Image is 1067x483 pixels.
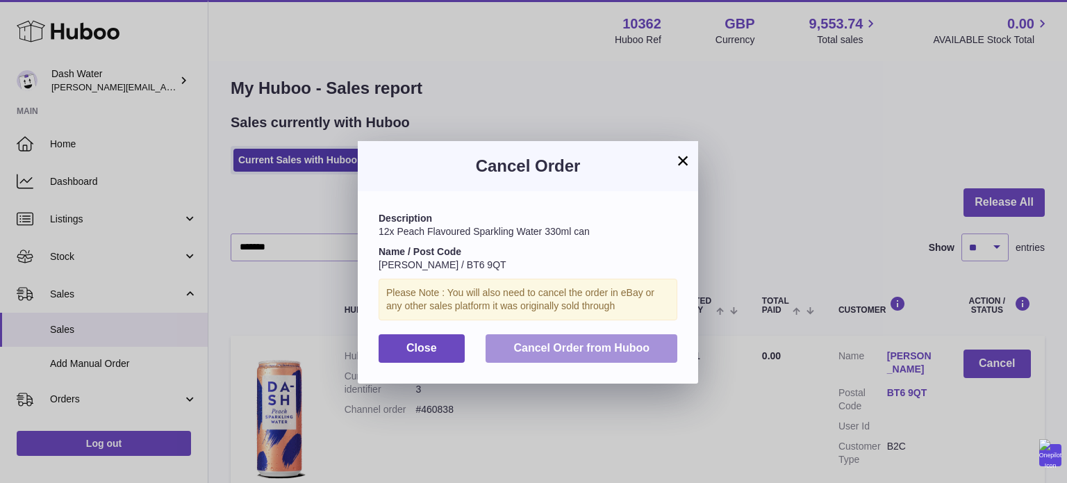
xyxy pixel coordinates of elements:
span: Cancel Order from Huboo [513,342,650,354]
span: 12x Peach Flavoured Sparkling Water 330ml can [379,226,590,237]
button: Cancel Order from Huboo [486,334,677,363]
strong: Description [379,213,432,224]
span: [PERSON_NAME] / BT6 9QT [379,259,506,270]
button: Close [379,334,465,363]
h3: Cancel Order [379,155,677,177]
button: × [675,152,691,169]
strong: Name / Post Code [379,246,461,257]
div: Please Note : You will also need to cancel the order in eBay or any other sales platform it was o... [379,279,677,320]
span: Close [406,342,437,354]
